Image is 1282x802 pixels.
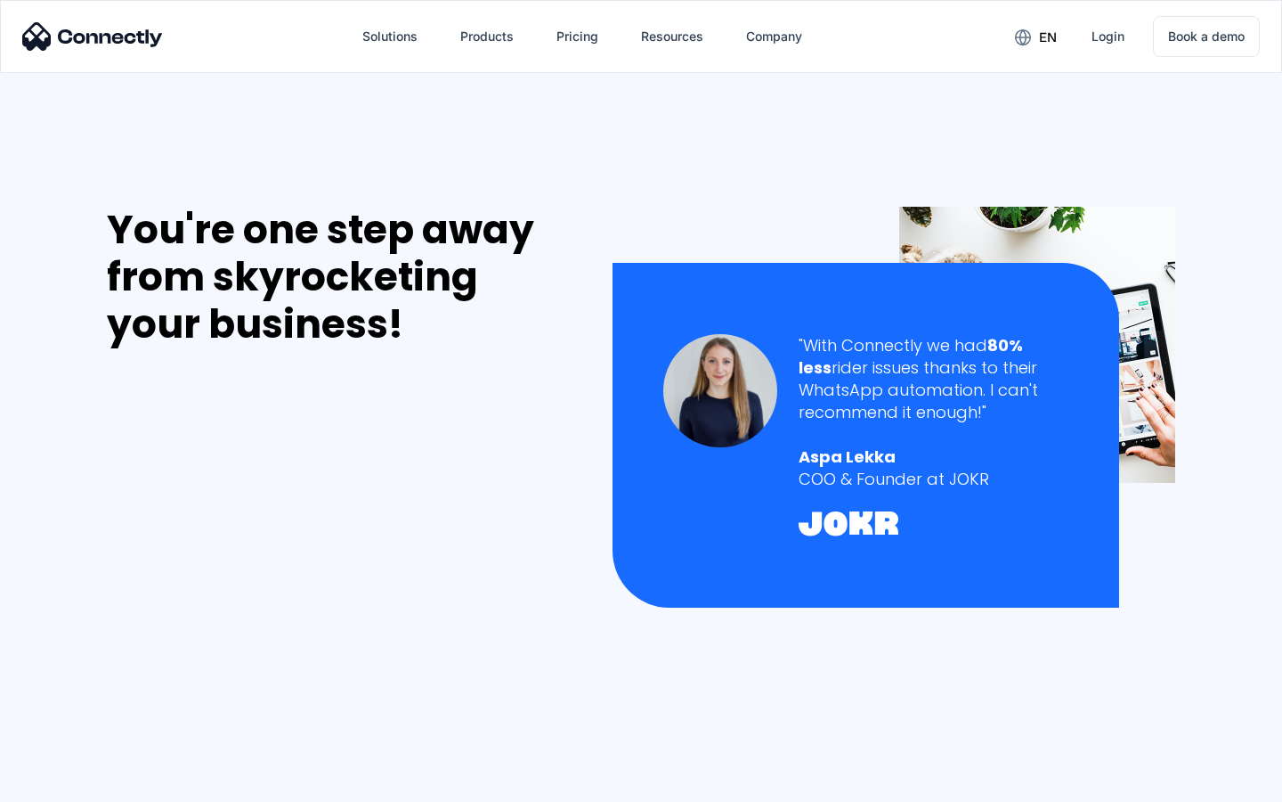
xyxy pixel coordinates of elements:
[799,468,1068,490] div: COO & Founder at JOKR
[362,24,418,49] div: Solutions
[446,15,528,58] div: Products
[799,334,1068,424] div: "With Connectly we had rider issues thanks to their WhatsApp automation. I can't recommend it eno...
[799,334,1023,379] strong: 80% less
[1153,16,1260,57] a: Book a demo
[1001,23,1070,50] div: en
[746,24,802,49] div: Company
[18,771,107,796] aside: Language selected: English
[542,15,613,58] a: Pricing
[460,24,514,49] div: Products
[732,15,816,58] div: Company
[107,207,575,348] div: You're one step away from skyrocketing your business!
[348,15,432,58] div: Solutions
[107,369,374,778] iframe: Form 0
[36,771,107,796] ul: Language list
[1039,25,1057,50] div: en
[556,24,598,49] div: Pricing
[641,24,703,49] div: Resources
[627,15,718,58] div: Resources
[1091,24,1124,49] div: Login
[22,22,163,51] img: Connectly Logo
[799,446,896,468] strong: Aspa Lekka
[1077,15,1139,58] a: Login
